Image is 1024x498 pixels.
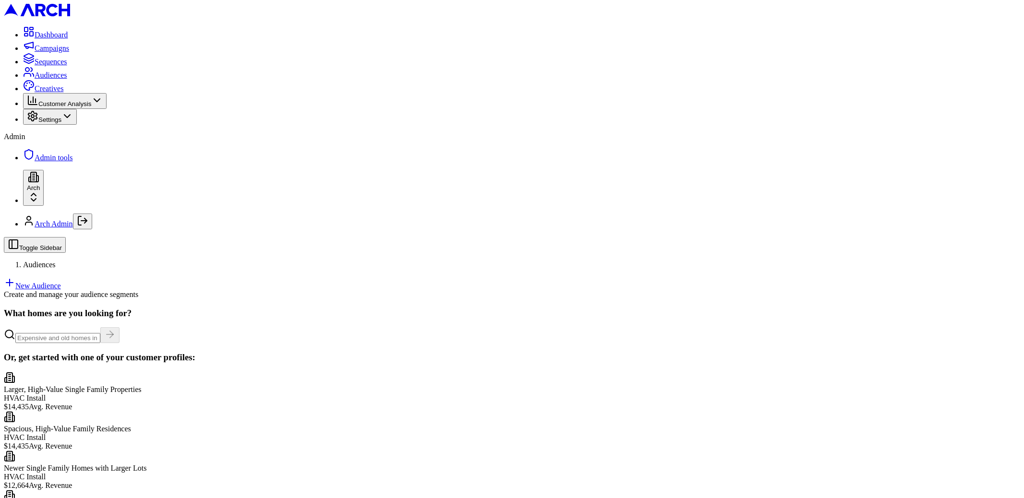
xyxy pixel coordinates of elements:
[23,93,107,109] button: Customer Analysis
[4,290,1020,299] div: Create and manage your audience segments
[4,385,1020,394] div: Larger, High-Value Single Family Properties
[23,84,63,93] a: Creatives
[23,71,67,79] a: Audiences
[23,58,67,66] a: Sequences
[4,132,1020,141] div: Admin
[29,403,72,411] span: Avg. Revenue
[23,261,56,269] span: Audiences
[4,237,66,253] button: Toggle Sidebar
[4,473,46,481] span: HVAC Install
[35,154,73,162] span: Admin tools
[35,84,63,93] span: Creatives
[23,31,68,39] a: Dashboard
[4,481,29,489] span: $ 12,664
[4,464,1020,473] div: Newer Single Family Homes with Larger Lots
[4,394,46,402] span: HVAC Install
[15,333,100,343] input: Expensive and old homes in greater SF Bay Area
[35,44,69,52] span: Campaigns
[38,116,61,123] span: Settings
[23,154,73,162] a: Admin tools
[4,403,29,411] span: $ 14,435
[23,109,77,125] button: Settings
[23,44,69,52] a: Campaigns
[4,442,29,450] span: $ 14,435
[35,71,67,79] span: Audiences
[23,170,44,206] button: Arch
[4,261,1020,269] nav: breadcrumb
[35,58,67,66] span: Sequences
[29,442,72,450] span: Avg. Revenue
[4,352,1020,363] h3: Or, get started with one of your customer profiles:
[4,282,61,290] a: New Audience
[73,213,92,229] button: Log out
[4,308,1020,319] h3: What homes are you looking for?
[4,433,46,441] span: HVAC Install
[38,100,91,107] span: Customer Analysis
[29,481,72,489] span: Avg. Revenue
[35,220,73,228] a: Arch Admin
[4,425,1020,433] div: Spacious, High-Value Family Residences
[19,244,62,251] span: Toggle Sidebar
[35,31,68,39] span: Dashboard
[27,184,40,191] span: Arch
